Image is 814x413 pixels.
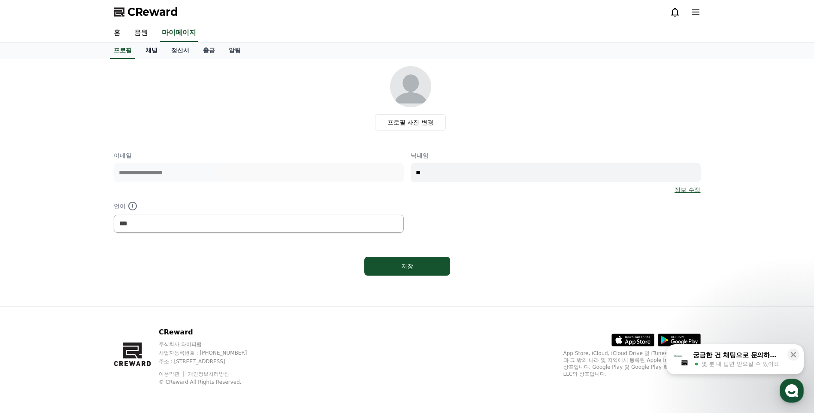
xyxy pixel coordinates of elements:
[79,285,89,292] span: 대화
[133,285,143,292] span: 설정
[222,43,248,59] a: 알림
[57,272,111,294] a: 대화
[114,5,178,19] a: CReward
[375,114,446,131] label: 프로필 사진 변경
[159,327,263,337] p: CReward
[563,350,701,377] p: App Store, iCloud, iCloud Drive 및 iTunes Store는 미국과 그 밖의 나라 및 지역에서 등록된 Apple Inc.의 서비스 상표입니다. Goo...
[127,5,178,19] span: CReward
[139,43,164,59] a: 채널
[159,358,263,365] p: 주소 : [STREET_ADDRESS]
[411,151,701,160] p: 닉네임
[111,272,165,294] a: 설정
[364,257,450,276] button: 저장
[159,341,263,348] p: 주식회사 와이피랩
[107,24,127,42] a: 홈
[159,349,263,356] p: 사업자등록번호 : [PHONE_NUMBER]
[3,272,57,294] a: 홈
[381,262,433,270] div: 저장
[159,379,263,386] p: © CReward All Rights Reserved.
[110,43,135,59] a: 프로필
[390,66,431,107] img: profile_image
[27,285,32,292] span: 홈
[675,185,700,194] a: 정보 수정
[127,24,155,42] a: 음원
[164,43,196,59] a: 정산서
[188,371,229,377] a: 개인정보처리방침
[196,43,222,59] a: 출금
[114,201,404,211] p: 언어
[159,371,186,377] a: 이용약관
[114,151,404,160] p: 이메일
[160,24,198,42] a: 마이페이지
